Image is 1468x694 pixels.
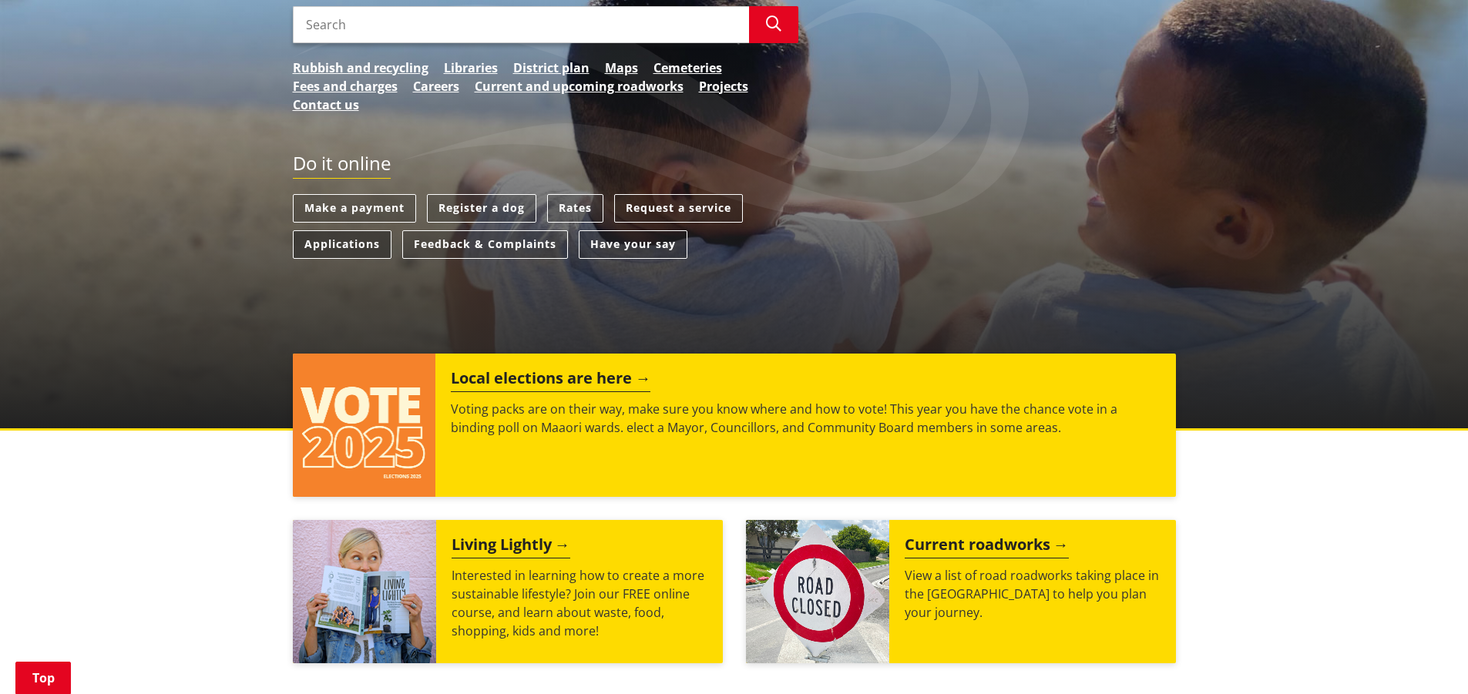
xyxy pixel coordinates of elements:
[293,6,749,43] input: Search input
[15,662,71,694] a: Top
[746,520,889,663] img: Road closed sign
[905,535,1069,558] h2: Current roadworks
[293,77,398,96] a: Fees and charges
[699,77,748,96] a: Projects
[475,77,684,96] a: Current and upcoming roadworks
[605,59,638,77] a: Maps
[579,230,687,259] a: Have your say
[513,59,590,77] a: District plan
[293,354,1176,497] a: Local elections are here Voting packs are on their way, make sure you know where and how to vote!...
[293,194,416,223] a: Make a payment
[293,96,359,114] a: Contact us
[452,566,707,640] p: Interested in learning how to create a more sustainable lifestyle? Join our FREE online course, a...
[293,520,436,663] img: Mainstream Green Workshop Series
[614,194,743,223] a: Request a service
[293,520,723,663] a: Living Lightly Interested in learning how to create a more sustainable lifestyle? Join our FREE o...
[547,194,603,223] a: Rates
[427,194,536,223] a: Register a dog
[444,59,498,77] a: Libraries
[653,59,722,77] a: Cemeteries
[1397,629,1453,685] iframe: Messenger Launcher
[293,153,391,179] h2: Do it online
[452,535,570,558] h2: Living Lightly
[402,230,568,259] a: Feedback & Complaints
[746,520,1176,663] a: Current roadworks View a list of road roadworks taking place in the [GEOGRAPHIC_DATA] to help you...
[905,566,1161,622] p: View a list of road roadworks taking place in the [GEOGRAPHIC_DATA] to help you plan your journey.
[293,230,391,259] a: Applications
[451,369,650,392] h2: Local elections are here
[293,354,436,497] img: Vote 2025
[451,400,1160,437] p: Voting packs are on their way, make sure you know where and how to vote! This year you have the c...
[293,59,428,77] a: Rubbish and recycling
[413,77,459,96] a: Careers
